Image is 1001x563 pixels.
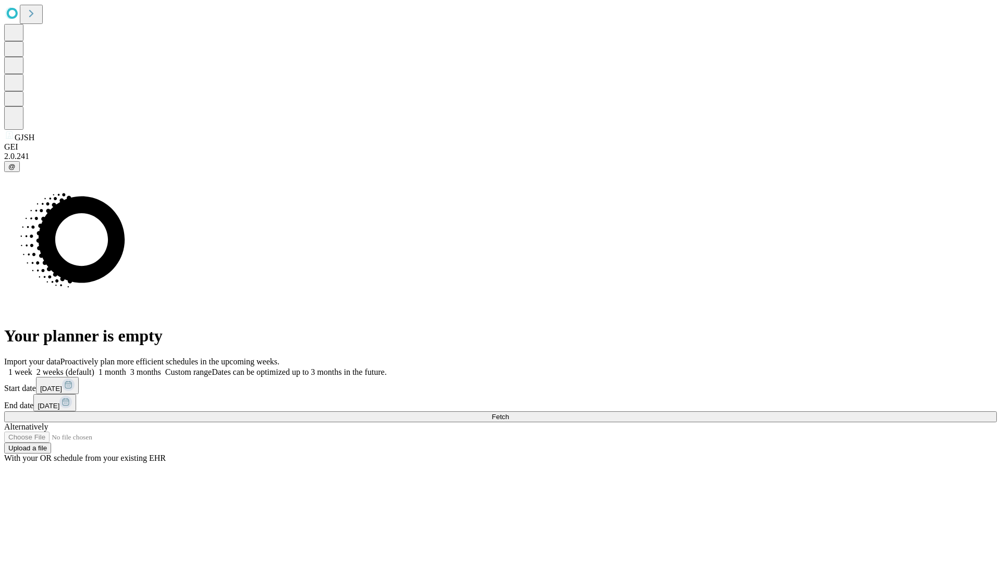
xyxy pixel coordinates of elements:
div: End date [4,394,997,411]
button: [DATE] [33,394,76,411]
button: Fetch [4,411,997,422]
span: [DATE] [38,402,59,410]
h1: Your planner is empty [4,326,997,346]
span: Import your data [4,357,60,366]
button: [DATE] [36,377,79,394]
span: Fetch [492,413,509,421]
span: [DATE] [40,385,62,393]
span: Alternatively [4,422,48,431]
span: Dates can be optimized up to 3 months in the future. [212,368,386,376]
span: Custom range [165,368,212,376]
span: 2 weeks (default) [36,368,94,376]
div: Start date [4,377,997,394]
button: @ [4,161,20,172]
span: Proactively plan more efficient schedules in the upcoming weeks. [60,357,279,366]
span: 1 month [99,368,126,376]
span: 3 months [130,368,161,376]
div: GEI [4,142,997,152]
button: Upload a file [4,443,51,454]
span: @ [8,163,16,170]
span: GJSH [15,133,34,142]
span: With your OR schedule from your existing EHR [4,454,166,462]
div: 2.0.241 [4,152,997,161]
span: 1 week [8,368,32,376]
